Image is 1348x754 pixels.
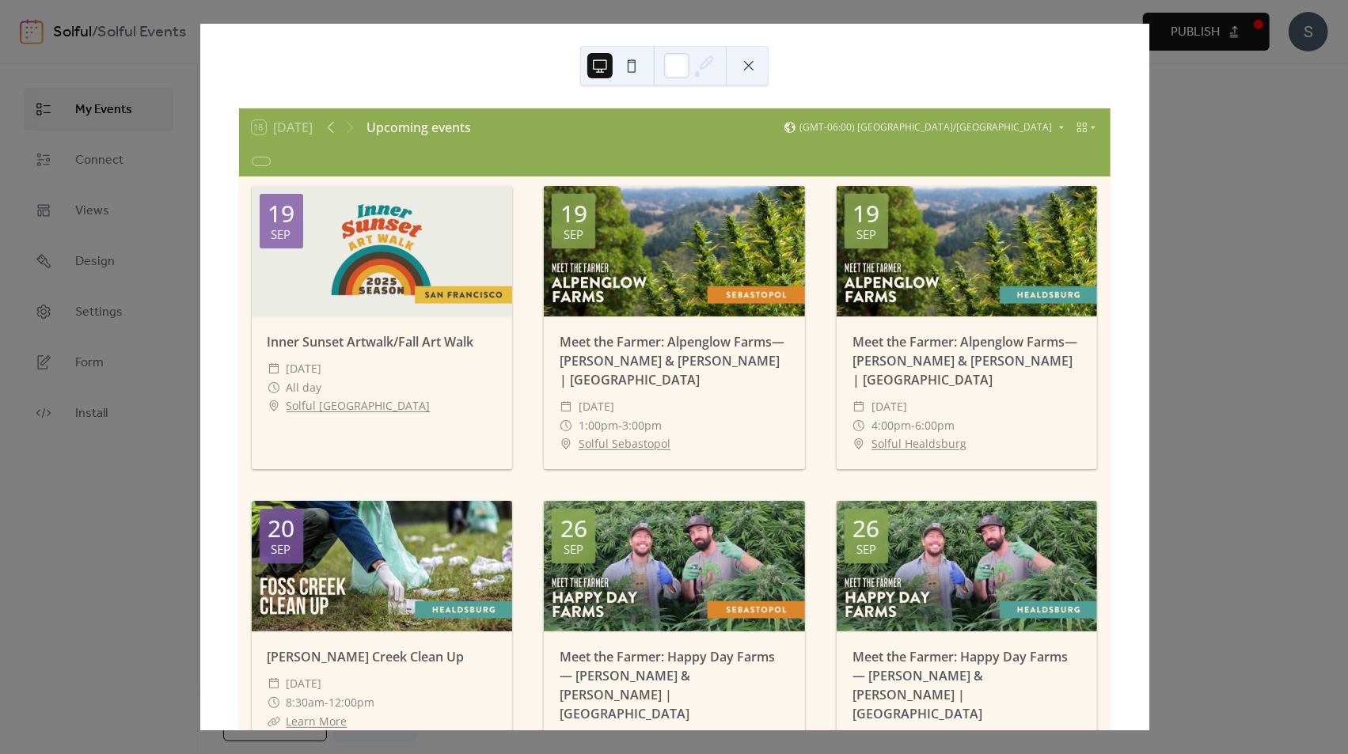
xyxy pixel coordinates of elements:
[856,544,876,555] div: Sep
[268,517,294,540] div: 20
[837,332,1098,389] div: Meet the Farmer: Alpenglow Farms— [PERSON_NAME] & [PERSON_NAME] | [GEOGRAPHIC_DATA]
[287,693,325,712] span: 8:30am
[871,397,907,416] span: [DATE]
[268,693,280,712] div: ​
[579,434,670,453] a: Solful Sebastopol
[287,378,322,397] span: All day
[287,674,322,693] span: [DATE]
[560,517,587,540] div: 26
[329,693,375,712] span: 12:00pm
[287,359,322,378] span: [DATE]
[271,544,291,555] div: Sep
[325,693,329,712] span: -
[622,416,662,435] span: 3:00pm
[367,118,472,137] div: Upcoming events
[852,397,865,416] div: ​
[564,229,583,241] div: Sep
[560,397,572,416] div: ​
[871,416,911,435] span: 4:00pm
[564,544,583,555] div: Sep
[871,434,966,453] a: Solful Healdsburg
[852,202,879,225] div: 19
[287,396,431,415] a: Solful [GEOGRAPHIC_DATA]
[852,517,879,540] div: 26
[268,648,465,665] a: [PERSON_NAME] Creek Clean Up
[268,202,294,225] div: 19
[268,396,280,415] div: ​
[915,416,955,435] span: 6:00pm
[618,416,622,435] span: -
[837,647,1098,723] div: Meet the Farmer: Happy Day Farms — [PERSON_NAME] & [PERSON_NAME] | [GEOGRAPHIC_DATA]
[560,202,587,225] div: 19
[911,416,915,435] span: -
[560,434,572,453] div: ​
[852,434,865,453] div: ​
[268,674,280,693] div: ​
[252,332,513,351] div: Inner Sunset Artwalk/Fall Art Walk
[268,359,280,378] div: ​
[579,416,618,435] span: 1:00pm
[852,416,865,435] div: ​
[268,712,280,731] div: ​
[271,229,291,241] div: Sep
[856,229,876,241] div: Sep
[287,714,347,729] a: Learn More
[579,397,614,416] span: [DATE]
[268,378,280,397] div: ​
[560,416,572,435] div: ​
[544,332,805,389] div: Meet the Farmer: Alpenglow Farms— [PERSON_NAME] & [PERSON_NAME] | [GEOGRAPHIC_DATA]
[544,647,805,723] div: Meet the Farmer: Happy Day Farms — [PERSON_NAME] & [PERSON_NAME] | [GEOGRAPHIC_DATA]
[800,123,1053,132] span: (GMT-06:00) [GEOGRAPHIC_DATA]/[GEOGRAPHIC_DATA]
